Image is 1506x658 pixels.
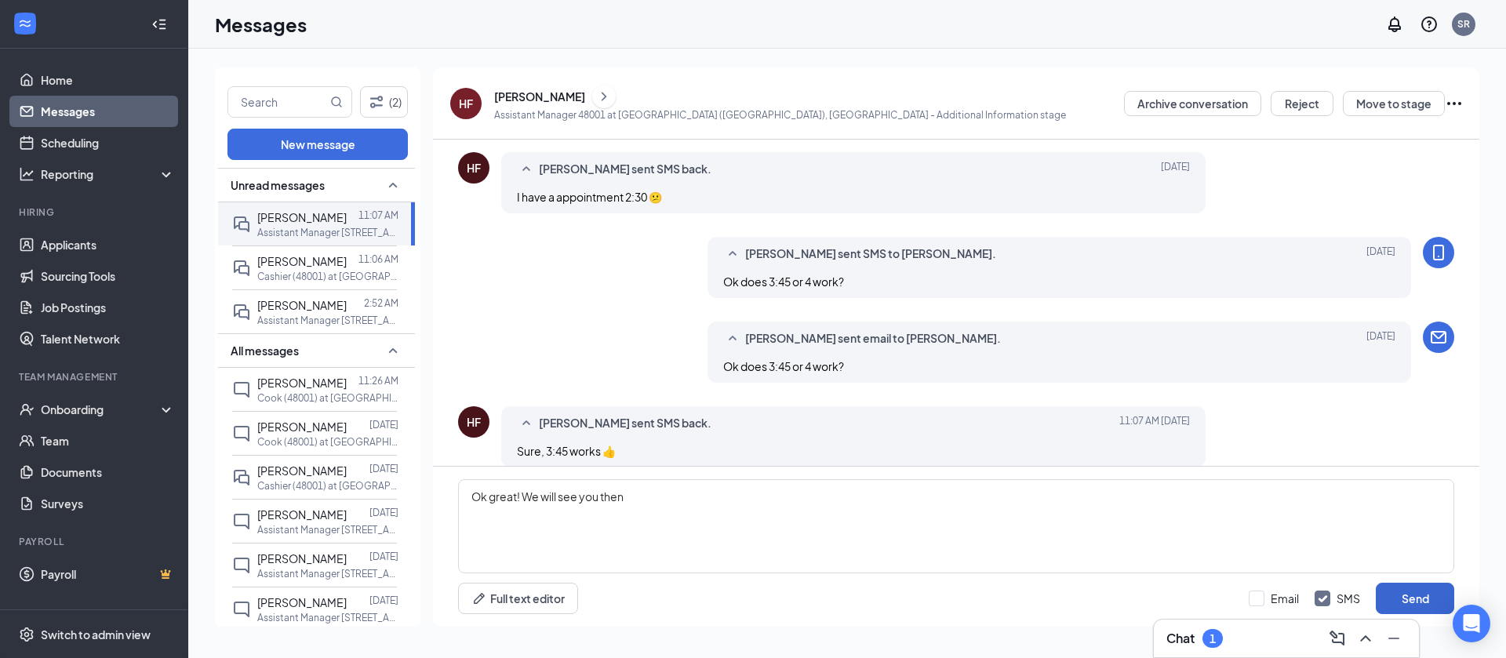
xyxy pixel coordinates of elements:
[257,464,347,478] span: [PERSON_NAME]
[19,370,172,384] div: Team Management
[458,479,1454,573] textarea: Ok great! We will see you then
[330,96,343,108] svg: MagnifyingGlass
[257,298,347,312] span: [PERSON_NAME]
[539,160,711,179] span: [PERSON_NAME] sent SMS back.
[517,190,662,204] span: I have a appointment 2:30 😕
[232,380,251,399] svg: ChatInactive
[1161,160,1190,179] span: [DATE]
[257,611,398,624] p: Assistant Manager [STREET_ADDRESS]
[41,292,175,323] a: Job Postings
[19,402,35,417] svg: UserCheck
[215,11,307,38] h1: Messages
[745,245,996,264] span: [PERSON_NAME] sent SMS to [PERSON_NAME].
[41,627,151,642] div: Switch to admin view
[41,229,175,260] a: Applicants
[41,323,175,354] a: Talent Network
[467,414,481,430] div: HF
[723,245,742,264] svg: SmallChevronUp
[41,558,175,590] a: PayrollCrown
[1210,632,1216,645] div: 1
[459,96,473,111] div: HF
[41,402,162,417] div: Onboarding
[19,627,35,642] svg: Settings
[231,177,325,193] span: Unread messages
[228,87,327,117] input: Search
[723,359,844,373] span: Ok does 3:45 or 4 work?
[41,64,175,96] a: Home
[517,444,616,458] span: Sure, 3:45 works 👍
[257,210,347,224] span: [PERSON_NAME]
[257,254,347,268] span: [PERSON_NAME]
[1385,15,1404,34] svg: Notifications
[19,535,172,548] div: Payroll
[232,424,251,443] svg: ChatInactive
[369,506,398,519] p: [DATE]
[41,488,175,519] a: Surveys
[257,595,347,609] span: [PERSON_NAME]
[1271,91,1333,116] button: Reject
[257,270,398,283] p: Cashier (48001) at [GEOGRAPHIC_DATA] ([GEOGRAPHIC_DATA]), [GEOGRAPHIC_DATA]
[1366,245,1395,264] span: [DATE]
[364,296,398,310] p: 2:52 AM
[494,89,585,104] div: [PERSON_NAME]
[1356,629,1375,648] svg: ChevronUp
[257,226,398,239] p: Assistant Manager [STREET_ADDRESS]
[231,343,299,358] span: All messages
[151,16,167,32] svg: Collapse
[384,176,402,194] svg: SmallChevronUp
[1420,15,1439,34] svg: QuestionInfo
[232,468,251,487] svg: DoubleChat
[517,414,536,433] svg: SmallChevronUp
[367,93,386,111] svg: Filter
[257,567,398,580] p: Assistant Manager [STREET_ADDRESS]
[19,166,35,182] svg: Analysis
[1429,243,1448,262] svg: MobileSms
[41,260,175,292] a: Sourcing Tools
[369,594,398,607] p: [DATE]
[369,550,398,563] p: [DATE]
[1353,626,1378,651] button: ChevronUp
[1457,17,1470,31] div: SR
[723,329,742,348] svg: SmallChevronUp
[458,583,578,614] button: Full text editorPen
[539,414,711,433] span: [PERSON_NAME] sent SMS back.
[232,259,251,278] svg: DoubleChat
[1376,583,1454,614] button: Send
[1445,94,1464,113] svg: Ellipses
[41,425,175,456] a: Team
[358,253,398,266] p: 11:06 AM
[257,376,347,390] span: [PERSON_NAME]
[257,507,347,522] span: [PERSON_NAME]
[232,215,251,234] svg: DoubleChat
[257,314,398,327] p: Assistant Manager [STREET_ADDRESS]
[257,551,347,565] span: [PERSON_NAME]
[232,600,251,619] svg: ChatInactive
[467,160,481,176] div: HF
[384,341,402,360] svg: SmallChevronUp
[358,374,398,387] p: 11:26 AM
[360,86,408,118] button: Filter (2)
[41,166,176,182] div: Reporting
[41,127,175,158] a: Scheduling
[1325,626,1350,651] button: ComposeMessage
[257,391,398,405] p: Cook (48001) at [GEOGRAPHIC_DATA] ([GEOGRAPHIC_DATA]), [GEOGRAPHIC_DATA]
[1384,629,1403,648] svg: Minimize
[1166,630,1195,647] h3: Chat
[1328,629,1347,648] svg: ComposeMessage
[517,160,536,179] svg: SmallChevronUp
[1429,328,1448,347] svg: Email
[1124,91,1261,116] button: Archive conversation
[358,209,398,222] p: 11:07 AM
[369,462,398,475] p: [DATE]
[257,435,398,449] p: Cook (48001) at [GEOGRAPHIC_DATA] ([GEOGRAPHIC_DATA]), [GEOGRAPHIC_DATA]
[592,85,616,108] button: ChevronRight
[41,456,175,488] a: Documents
[41,96,175,127] a: Messages
[494,108,1066,122] p: Assistant Manager 48001 at [GEOGRAPHIC_DATA] ([GEOGRAPHIC_DATA]), [GEOGRAPHIC_DATA] - Additional ...
[257,479,398,493] p: Cashier (48001) at [GEOGRAPHIC_DATA] ([GEOGRAPHIC_DATA]), [GEOGRAPHIC_DATA]
[1366,329,1395,348] span: [DATE]
[1453,605,1490,642] div: Open Intercom Messenger
[723,274,844,289] span: Ok does 3:45 or 4 work?
[471,591,487,606] svg: Pen
[369,418,398,431] p: [DATE]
